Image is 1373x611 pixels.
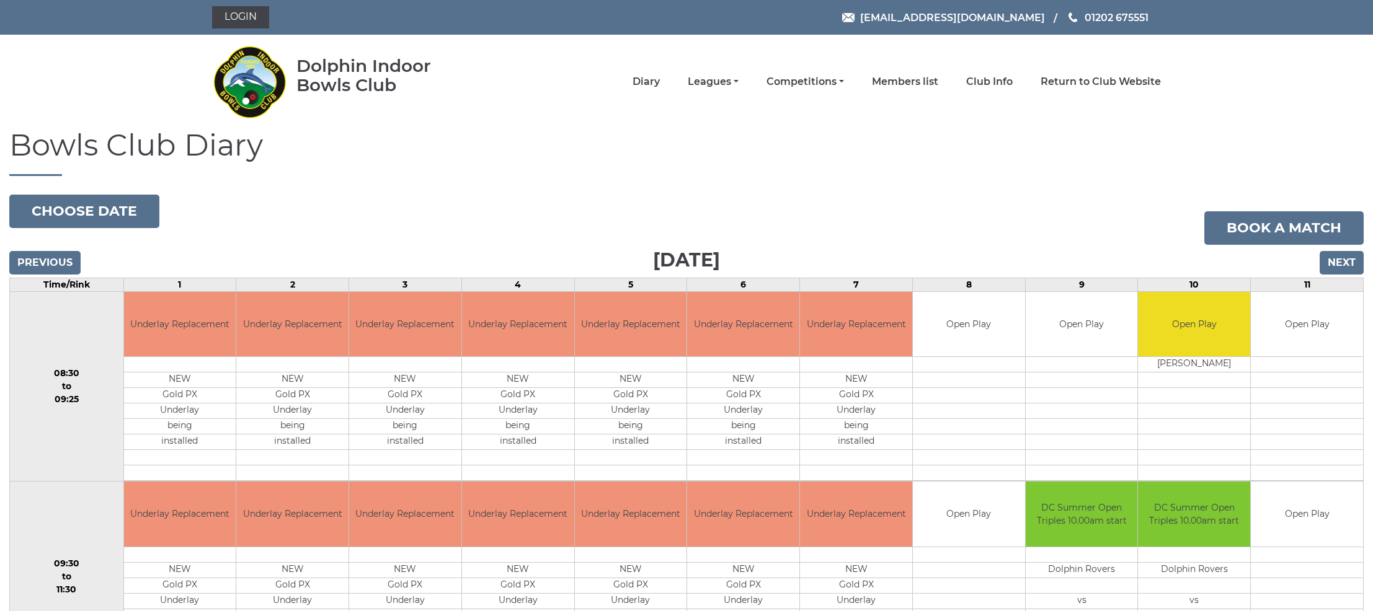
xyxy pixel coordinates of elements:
[800,419,912,434] td: being
[842,13,855,22] img: Email
[124,593,236,609] td: Underlay
[1138,481,1250,547] td: DC Summer Open Triples 10.00am start
[462,403,574,419] td: Underlay
[10,291,124,481] td: 08:30 to 09:25
[687,278,800,291] td: 6
[687,578,799,593] td: Gold PX
[800,278,913,291] td: 7
[913,481,1025,547] td: Open Play
[296,56,471,95] div: Dolphin Indoor Bowls Club
[462,292,574,357] td: Underlay Replacement
[462,562,574,578] td: NEW
[462,578,574,593] td: Gold PX
[1026,481,1138,547] td: DC Summer Open Triples 10.00am start
[236,419,349,434] td: being
[800,562,912,578] td: NEW
[1026,593,1138,609] td: vs
[687,292,799,357] td: Underlay Replacement
[800,372,912,388] td: NEW
[575,403,687,419] td: Underlay
[687,593,799,609] td: Underlay
[124,372,236,388] td: NEW
[800,403,912,419] td: Underlay
[236,434,349,450] td: installed
[124,481,236,547] td: Underlay Replacement
[349,278,462,291] td: 3
[124,419,236,434] td: being
[687,372,799,388] td: NEW
[800,292,912,357] td: Underlay Replacement
[349,419,461,434] td: being
[800,481,912,547] td: Underlay Replacement
[687,434,799,450] td: installed
[1204,211,1364,245] a: Book a match
[462,593,574,609] td: Underlay
[349,388,461,403] td: Gold PX
[124,562,236,578] td: NEW
[9,251,81,275] input: Previous
[1026,562,1138,578] td: Dolphin Rovers
[575,481,687,547] td: Underlay Replacement
[966,75,1013,89] a: Club Info
[1251,481,1363,547] td: Open Play
[1138,292,1250,357] td: Open Play
[872,75,938,89] a: Members list
[800,434,912,450] td: installed
[236,562,349,578] td: NEW
[575,372,687,388] td: NEW
[236,372,349,388] td: NEW
[10,278,124,291] td: Time/Rink
[1069,12,1077,22] img: Phone us
[124,434,236,450] td: installed
[633,75,660,89] a: Diary
[236,388,349,403] td: Gold PX
[687,403,799,419] td: Underlay
[688,75,739,89] a: Leagues
[1138,357,1250,372] td: [PERSON_NAME]
[349,434,461,450] td: installed
[574,278,687,291] td: 5
[800,388,912,403] td: Gold PX
[349,372,461,388] td: NEW
[236,278,349,291] td: 2
[236,481,349,547] td: Underlay Replacement
[913,292,1025,357] td: Open Play
[123,278,236,291] td: 1
[1067,10,1149,25] a: Phone us 01202 675551
[687,388,799,403] td: Gold PX
[912,278,1025,291] td: 8
[1085,11,1149,23] span: 01202 675551
[349,481,461,547] td: Underlay Replacement
[349,593,461,609] td: Underlay
[1138,278,1251,291] td: 10
[1025,278,1138,291] td: 9
[9,195,159,228] button: Choose date
[687,419,799,434] td: being
[462,434,574,450] td: installed
[462,388,574,403] td: Gold PX
[236,593,349,609] td: Underlay
[1251,292,1363,357] td: Open Play
[575,419,687,434] td: being
[212,6,269,29] a: Login
[236,578,349,593] td: Gold PX
[462,481,574,547] td: Underlay Replacement
[124,403,236,419] td: Underlay
[1041,75,1161,89] a: Return to Club Website
[687,562,799,578] td: NEW
[236,292,349,357] td: Underlay Replacement
[124,388,236,403] td: Gold PX
[236,403,349,419] td: Underlay
[860,11,1045,23] span: [EMAIL_ADDRESS][DOMAIN_NAME]
[9,129,1364,176] h1: Bowls Club Diary
[842,10,1045,25] a: Email [EMAIL_ADDRESS][DOMAIN_NAME]
[349,292,461,357] td: Underlay Replacement
[800,593,912,609] td: Underlay
[462,372,574,388] td: NEW
[800,578,912,593] td: Gold PX
[1138,562,1250,578] td: Dolphin Rovers
[575,562,687,578] td: NEW
[461,278,574,291] td: 4
[687,481,799,547] td: Underlay Replacement
[1138,593,1250,609] td: vs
